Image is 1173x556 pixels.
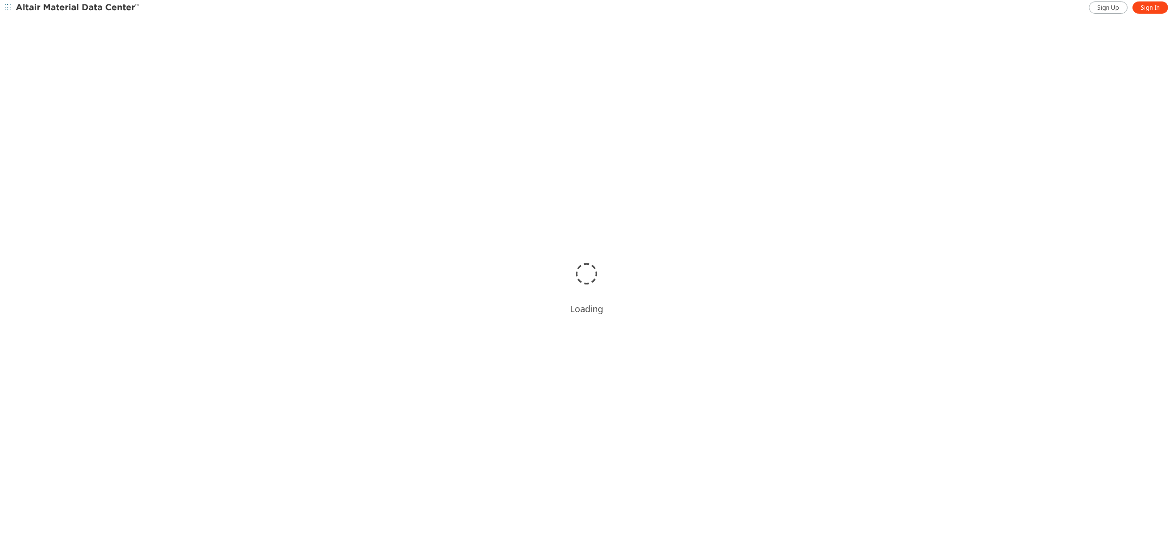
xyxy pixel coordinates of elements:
[1132,1,1168,14] a: Sign In
[16,3,140,13] img: Altair Material Data Center
[1141,4,1160,12] span: Sign In
[1097,4,1119,12] span: Sign Up
[1089,1,1128,14] a: Sign Up
[570,303,603,315] div: Loading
